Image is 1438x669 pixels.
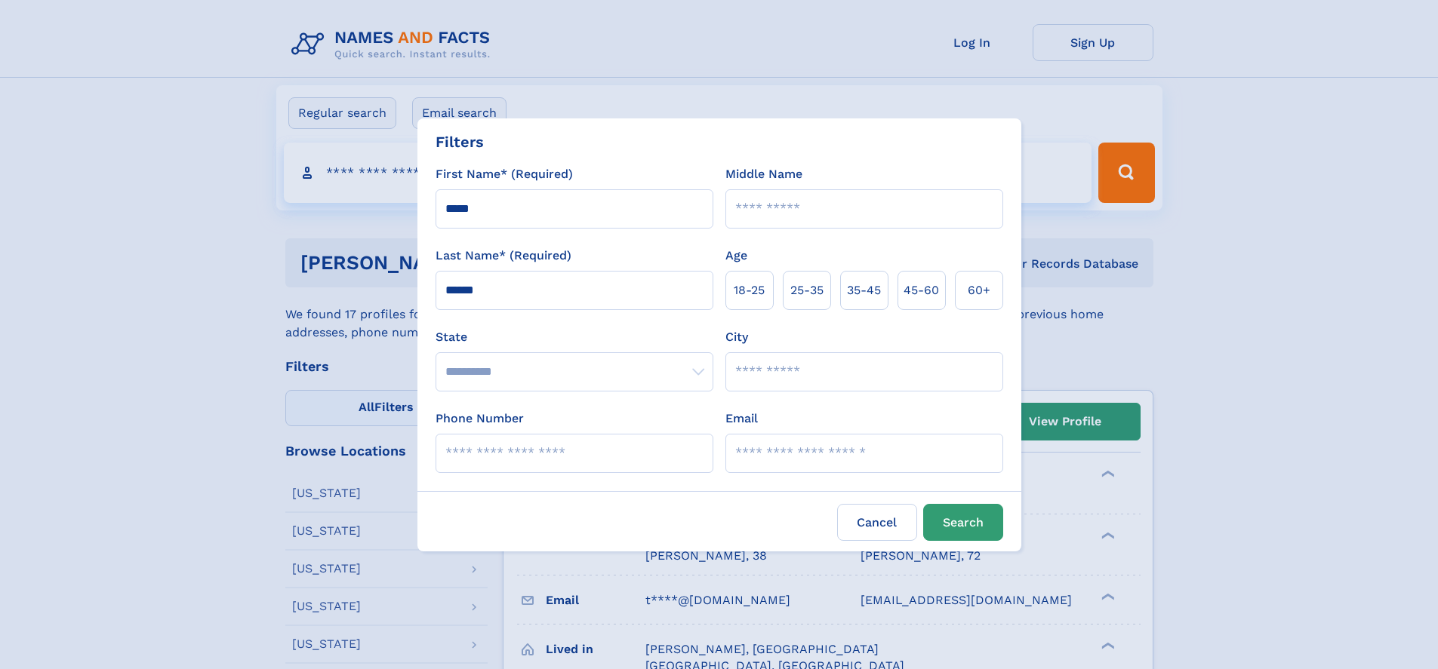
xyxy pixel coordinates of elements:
[904,281,939,299] span: 45‑60
[837,504,917,541] label: Cancel
[968,281,990,299] span: 60+
[725,328,748,346] label: City
[436,247,571,265] label: Last Name* (Required)
[790,281,824,299] span: 25‑35
[725,410,758,428] label: Email
[725,247,747,265] label: Age
[847,281,881,299] span: 35‑45
[734,281,765,299] span: 18‑25
[436,165,573,183] label: First Name* (Required)
[725,165,802,183] label: Middle Name
[923,504,1003,541] button: Search
[436,410,524,428] label: Phone Number
[436,130,484,153] div: Filters
[436,328,713,346] label: State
